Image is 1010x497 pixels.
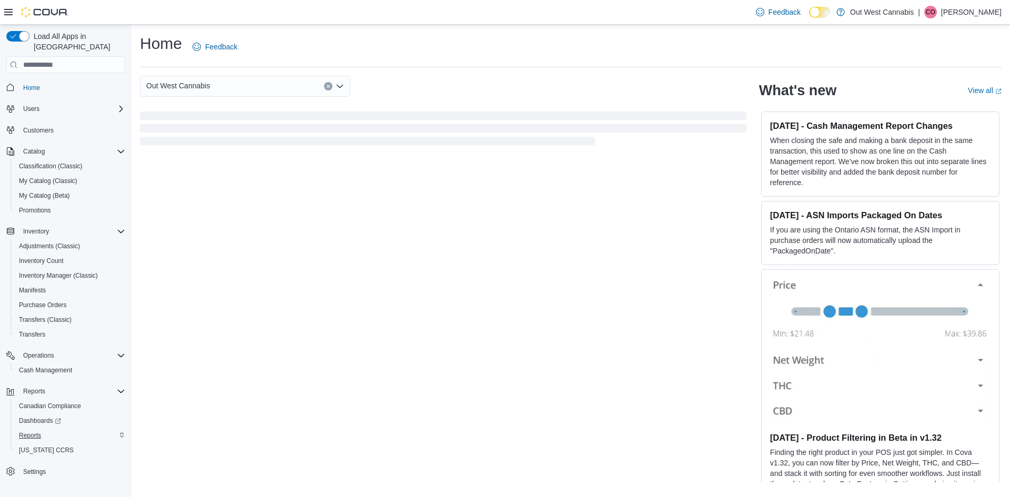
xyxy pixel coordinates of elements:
[11,188,129,203] button: My Catalog (Beta)
[23,227,49,236] span: Inventory
[19,431,41,440] span: Reports
[23,387,45,395] span: Reports
[11,283,129,298] button: Manifests
[19,385,49,398] button: Reports
[839,480,885,488] em: Beta Features
[140,114,746,147] span: Loading
[11,253,129,268] button: Inventory Count
[15,284,50,297] a: Manifests
[15,299,125,311] span: Purchase Orders
[324,82,332,90] button: Clear input
[2,102,129,116] button: Users
[15,414,65,427] a: Dashboards
[15,175,82,187] a: My Catalog (Classic)
[19,316,72,324] span: Transfers (Classic)
[19,225,53,238] button: Inventory
[2,348,129,363] button: Operations
[19,271,98,280] span: Inventory Manager (Classic)
[15,313,125,326] span: Transfers (Classic)
[15,189,125,202] span: My Catalog (Beta)
[15,160,87,173] a: Classification (Classic)
[15,189,74,202] a: My Catalog (Beta)
[29,31,125,52] span: Load All Apps in [GEOGRAPHIC_DATA]
[19,465,50,478] a: Settings
[995,88,1002,95] svg: External link
[11,443,129,458] button: [US_STATE] CCRS
[15,204,125,217] span: Promotions
[19,301,67,309] span: Purchase Orders
[2,144,129,159] button: Catalog
[23,126,54,135] span: Customers
[15,364,125,377] span: Cash Management
[23,105,39,113] span: Users
[926,6,935,18] span: CO
[15,364,76,377] a: Cash Management
[11,363,129,378] button: Cash Management
[759,82,836,99] h2: What's new
[11,327,129,342] button: Transfers
[15,269,125,282] span: Inventory Manager (Classic)
[15,175,125,187] span: My Catalog (Classic)
[15,284,125,297] span: Manifests
[11,239,129,253] button: Adjustments (Classic)
[924,6,937,18] div: Chad O'Neill
[752,2,805,23] a: Feedback
[19,103,125,115] span: Users
[809,7,831,18] input: Dark Mode
[2,123,129,138] button: Customers
[769,7,801,17] span: Feedback
[19,349,58,362] button: Operations
[19,145,49,158] button: Catalog
[15,444,125,457] span: Washington CCRS
[19,257,64,265] span: Inventory Count
[146,79,210,92] span: Out West Cannabis
[23,468,46,476] span: Settings
[19,402,81,410] span: Canadian Compliance
[15,204,55,217] a: Promotions
[15,400,85,412] a: Canadian Compliance
[2,464,129,479] button: Settings
[15,328,125,341] span: Transfers
[205,42,237,52] span: Feedback
[19,145,125,158] span: Catalog
[19,177,77,185] span: My Catalog (Classic)
[15,414,125,427] span: Dashboards
[19,191,70,200] span: My Catalog (Beta)
[2,384,129,399] button: Reports
[2,224,129,239] button: Inventory
[968,86,1002,95] a: View allExternal link
[15,160,125,173] span: Classification (Classic)
[23,147,45,156] span: Catalog
[770,120,991,131] h3: [DATE] - Cash Management Report Changes
[941,6,1002,18] p: [PERSON_NAME]
[11,312,129,327] button: Transfers (Classic)
[11,413,129,428] a: Dashboards
[11,159,129,174] button: Classification (Classic)
[19,465,125,478] span: Settings
[11,203,129,218] button: Promotions
[19,206,51,215] span: Promotions
[15,313,76,326] a: Transfers (Classic)
[15,328,49,341] a: Transfers
[19,417,61,425] span: Dashboards
[2,79,129,95] button: Home
[336,82,344,90] button: Open list of options
[15,299,71,311] a: Purchase Orders
[19,385,125,398] span: Reports
[23,351,54,360] span: Operations
[19,124,125,137] span: Customers
[11,428,129,443] button: Reports
[15,269,102,282] a: Inventory Manager (Classic)
[19,124,58,137] a: Customers
[770,432,991,443] h3: [DATE] - Product Filtering in Beta in v1.32
[19,162,83,170] span: Classification (Classic)
[23,84,40,92] span: Home
[15,429,45,442] a: Reports
[11,399,129,413] button: Canadian Compliance
[19,330,45,339] span: Transfers
[850,6,914,18] p: Out West Cannabis
[15,240,84,252] a: Adjustments (Classic)
[15,400,125,412] span: Canadian Compliance
[15,255,125,267] span: Inventory Count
